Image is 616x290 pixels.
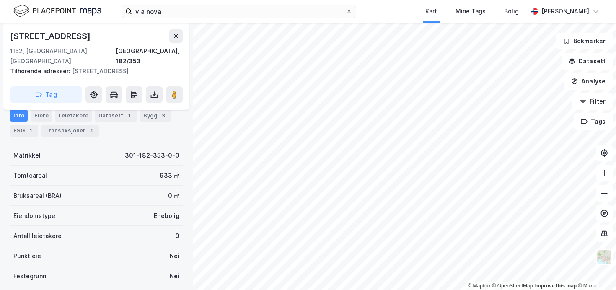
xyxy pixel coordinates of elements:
div: Punktleie [13,251,41,261]
div: Eiere [31,110,52,122]
div: Tomteareal [13,171,47,181]
div: 933 ㎡ [160,171,179,181]
div: 1 [125,111,133,120]
div: Nei [170,271,179,281]
input: Søk på adresse, matrikkel, gårdeiere, leietakere eller personer [132,5,346,18]
div: Bolig [504,6,519,16]
button: Bokmerker [556,33,613,49]
div: 0 ㎡ [168,191,179,201]
div: ESG [10,125,38,137]
div: [GEOGRAPHIC_DATA], 182/353 [116,46,183,66]
a: OpenStreetMap [492,283,533,289]
div: Antall leietakere [13,231,62,241]
div: Festegrunn [13,271,46,281]
a: Mapbox [468,283,491,289]
div: Kart [425,6,437,16]
div: Transaksjoner [41,125,99,137]
div: [PERSON_NAME] [541,6,589,16]
button: Filter [572,93,613,110]
div: 1 [26,127,35,135]
div: 301-182-353-0-0 [125,150,179,161]
div: 1 [87,127,96,135]
img: Z [596,249,612,265]
div: Bygg [140,110,171,122]
div: [STREET_ADDRESS] [10,29,92,43]
button: Tag [10,86,82,103]
div: 3 [159,111,168,120]
div: Info [10,110,28,122]
div: Kontrollprogram for chat [574,250,616,290]
div: 0 [175,231,179,241]
div: Mine Tags [456,6,486,16]
img: logo.f888ab2527a4732fd821a326f86c7f29.svg [13,4,101,18]
iframe: Chat Widget [574,250,616,290]
span: Tilhørende adresser: [10,67,72,75]
div: Eiendomstype [13,211,55,221]
div: Enebolig [154,211,179,221]
div: [STREET_ADDRESS] [10,66,176,76]
div: Bruksareal (BRA) [13,191,62,201]
button: Datasett [562,53,613,70]
button: Tags [574,113,613,130]
div: Matrikkel [13,150,41,161]
a: Improve this map [535,283,577,289]
div: Datasett [95,110,137,122]
div: 1162, [GEOGRAPHIC_DATA], [GEOGRAPHIC_DATA] [10,46,116,66]
div: Leietakere [55,110,92,122]
div: Nei [170,251,179,261]
button: Analyse [564,73,613,90]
